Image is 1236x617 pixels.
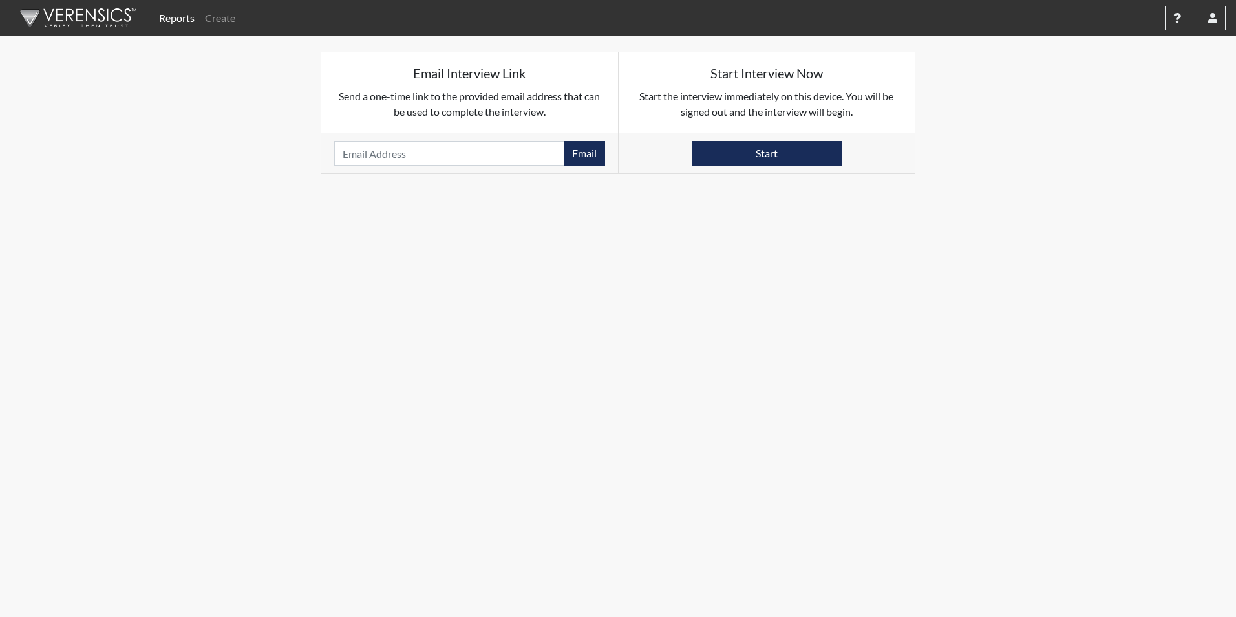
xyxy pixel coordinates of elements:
[334,89,605,120] p: Send a one-time link to the provided email address that can be used to complete the interview.
[200,5,240,31] a: Create
[692,141,842,166] button: Start
[632,89,902,120] p: Start the interview immediately on this device. You will be signed out and the interview will begin.
[334,141,564,166] input: Email Address
[564,141,605,166] button: Email
[632,65,902,81] h5: Start Interview Now
[154,5,200,31] a: Reports
[334,65,605,81] h5: Email Interview Link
